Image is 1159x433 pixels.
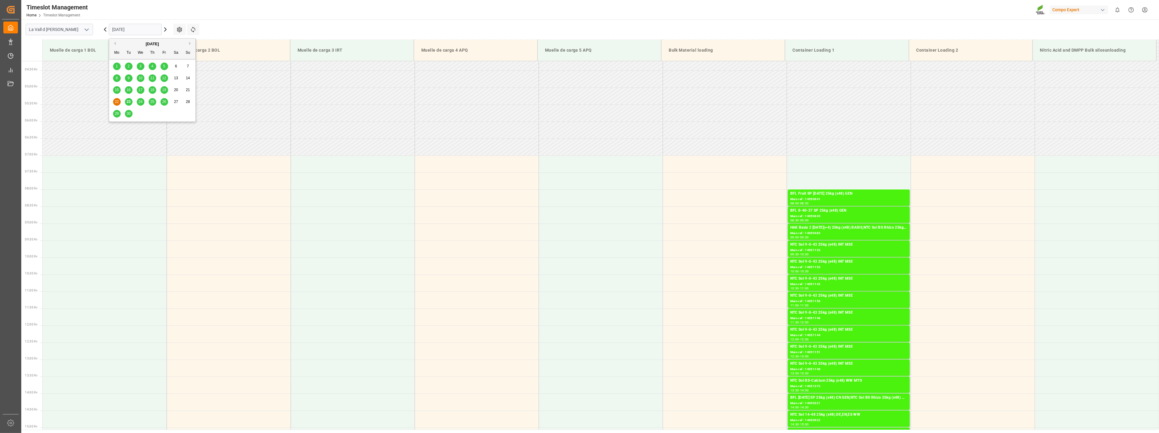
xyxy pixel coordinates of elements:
[138,100,142,104] span: 24
[151,64,153,68] span: 4
[790,361,907,367] div: NTC Sol 9-0-43 25kg (x48) INT MSE
[184,74,192,82] div: Choose Sunday, September 14th, 2025
[174,76,178,80] span: 13
[790,418,907,423] div: Main ref : 14050922
[184,63,192,70] div: Choose Sunday, September 7th, 2025
[162,88,166,92] span: 19
[800,355,809,358] div: 13:00
[163,64,165,68] span: 5
[790,423,799,426] div: 14:30
[128,64,130,68] span: 2
[800,423,809,426] div: 15:00
[26,24,93,35] input: Type to search/select
[790,355,799,358] div: 12:30
[186,76,190,80] span: 14
[189,42,193,45] button: Next Month
[115,88,119,92] span: 15
[125,98,133,106] div: Choose Tuesday, September 23rd, 2025
[790,208,907,214] div: BFL 0-40-37 SP 25kg (x48) GEN
[790,389,799,392] div: 13:30
[172,74,180,82] div: Choose Saturday, September 13th, 2025
[160,86,168,94] div: Choose Friday, September 19th, 2025
[25,272,37,275] span: 10:30 Hr
[140,64,142,68] span: 3
[113,98,121,106] div: Choose Monday, September 22nd, 2025
[125,63,133,70] div: Choose Tuesday, September 2nd, 2025
[25,425,37,428] span: 15:00 Hr
[790,384,907,389] div: Main ref : 14051372
[162,100,166,104] span: 26
[790,265,907,270] div: Main ref : 14051153
[25,391,37,394] span: 14:00 Hr
[790,259,907,265] div: NTC Sol 9-0-43 25kg (x48) INT MSE
[138,76,142,80] span: 10
[800,304,809,307] div: 11:30
[790,248,907,253] div: Main ref : 14051133
[790,304,799,307] div: 11:00
[790,321,799,324] div: 11:30
[149,49,156,57] div: Th
[790,344,907,350] div: NTC Sol 9-0-43 25kg (x48) INT MSE
[172,86,180,94] div: Choose Saturday, September 20th, 2025
[799,406,800,409] div: -
[82,25,91,34] button: open menu
[799,304,800,307] div: -
[113,63,121,70] div: Choose Monday, September 1st, 2025
[799,253,800,256] div: -
[790,270,799,273] div: 10:00
[137,49,144,57] div: We
[800,236,809,239] div: 09:30
[799,372,800,375] div: -
[25,102,37,105] span: 05:30 Hr
[1050,5,1108,14] div: Compo Expert
[113,49,121,57] div: Mo
[113,110,121,118] div: Choose Monday, September 29th, 2025
[25,408,37,411] span: 14:30 Hr
[138,88,142,92] span: 17
[800,253,809,256] div: 10:00
[790,287,799,290] div: 10:30
[790,214,907,219] div: Main ref : 14050643
[25,374,37,377] span: 13:30 Hr
[25,153,37,156] span: 07:00 Hr
[112,42,116,45] button: Previous Month
[790,338,799,341] div: 12:00
[790,236,799,239] div: 09:00
[790,350,907,355] div: Main ref : 14051151
[790,372,799,375] div: 13:00
[172,98,180,106] div: Choose Saturday, September 27th, 2025
[790,191,907,197] div: BFL Fruit SP [DATE] 25kg (x48) GEN
[109,24,162,35] input: DD.MM.YYYY
[47,45,161,56] div: Muelle de carga 1 BOL
[160,74,168,82] div: Choose Friday, September 12th, 2025
[160,98,168,106] div: Choose Friday, September 26th, 2025
[790,327,907,333] div: NTC Sol 9-0-43 25kg (x48) INT MSE
[800,338,809,341] div: 12:30
[295,45,409,56] div: Muelle de carga 3 IRT
[790,276,907,282] div: NTC Sol 9-0-43 25kg (x48) INT MSE
[1038,45,1151,56] div: Nitric Acid and DMPP Bulk silosunloading
[790,293,907,299] div: NTC Sol 9-0-43 25kg (x48) INT MSE
[799,270,800,273] div: -
[26,13,36,17] a: Home
[800,219,809,222] div: 09:00
[799,355,800,358] div: -
[160,49,168,57] div: Fr
[790,395,907,401] div: BFL [DATE] SP 25kg (x48) CN GEN;NTC Sol BS Rhizo 25kg (x48) WW
[137,98,144,106] div: Choose Wednesday, September 24th, 2025
[790,367,907,372] div: Main ref : 14051140
[790,253,799,256] div: 09:30
[126,100,130,104] span: 23
[184,86,192,94] div: Choose Sunday, September 21st, 2025
[790,202,799,205] div: 08:00
[790,231,907,236] div: Main ref : 14050484
[799,321,800,324] div: -
[184,49,192,57] div: Su
[113,86,121,94] div: Choose Monday, September 15th, 2025
[799,423,800,426] div: -
[125,74,133,82] div: Choose Tuesday, September 9th, 2025
[799,202,800,205] div: -
[666,45,780,56] div: Bulk Material loading
[25,119,37,122] span: 06:00 Hr
[26,3,88,12] div: Timeslot Management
